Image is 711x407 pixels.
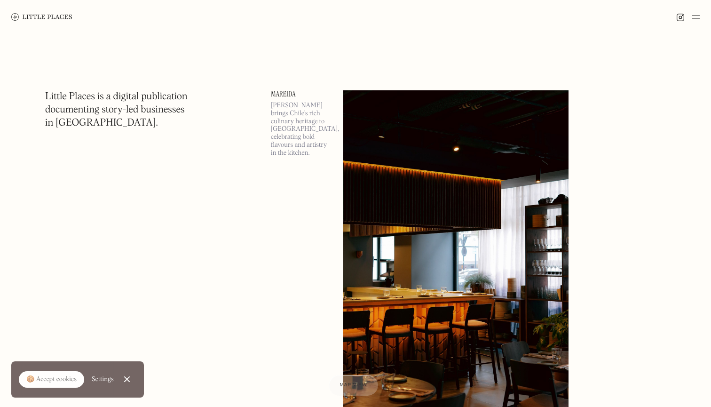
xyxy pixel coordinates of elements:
p: [PERSON_NAME] brings Chile’s rich culinary heritage to [GEOGRAPHIC_DATA], celebrating bold flavou... [271,102,332,157]
h1: Little Places is a digital publication documenting story-led businesses in [GEOGRAPHIC_DATA]. [45,90,188,130]
span: Map view [340,383,367,388]
div: 🍪 Accept cookies [26,375,77,384]
div: Settings [92,376,114,383]
a: Mareida [271,90,332,98]
a: Close Cookie Popup [118,370,136,389]
a: 🍪 Accept cookies [19,371,84,388]
a: Settings [92,369,114,390]
a: Map view [329,375,379,396]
